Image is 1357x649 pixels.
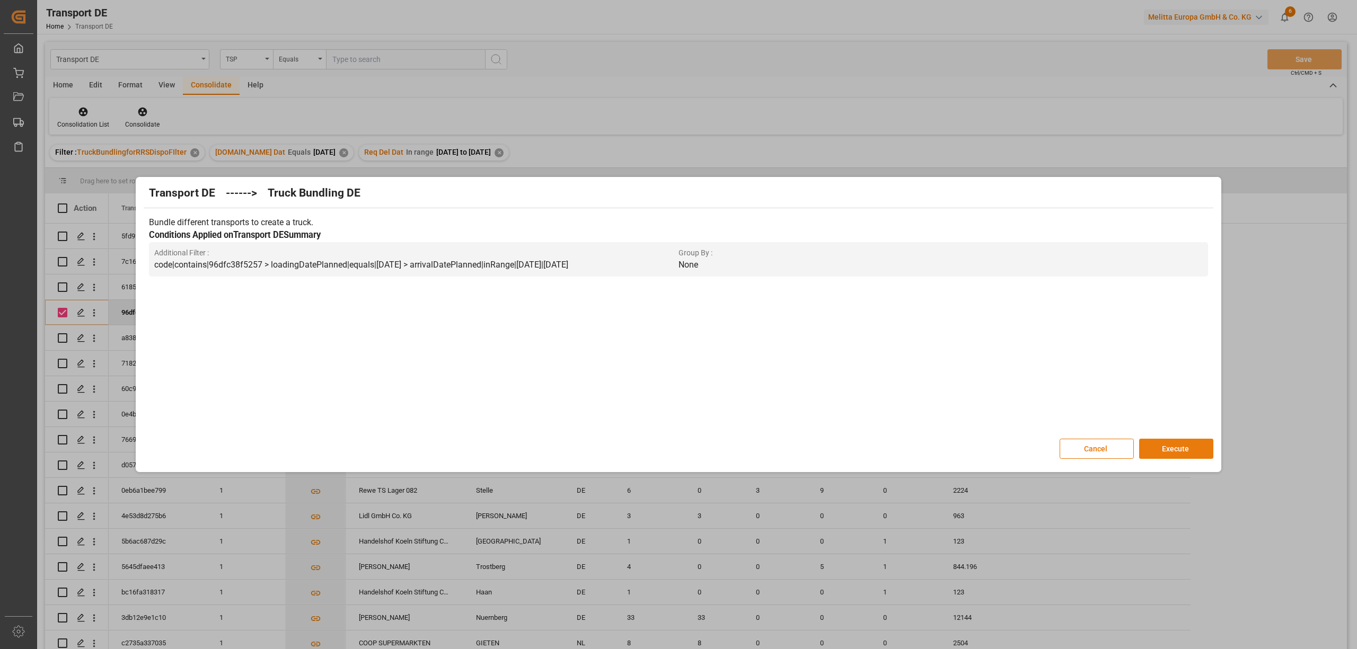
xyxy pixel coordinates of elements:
h3: Conditions Applied on Transport DE Summary [149,229,1208,242]
button: Cancel [1060,439,1134,459]
p: None [678,259,1203,271]
h2: Truck Bundling DE [268,185,360,202]
span: Group By : [678,247,1203,259]
h2: ------> [226,185,257,202]
button: Execute [1139,439,1213,459]
p: code|contains|96dfc38f5257 > loadingDatePlanned|equals|[DATE] > arrivalDatePlanned|inRange|[DATE]... [154,259,678,271]
p: Bundle different transports to create a truck. [149,216,1208,229]
span: Additional Filter : [154,247,678,259]
h2: Transport DE [149,185,215,202]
